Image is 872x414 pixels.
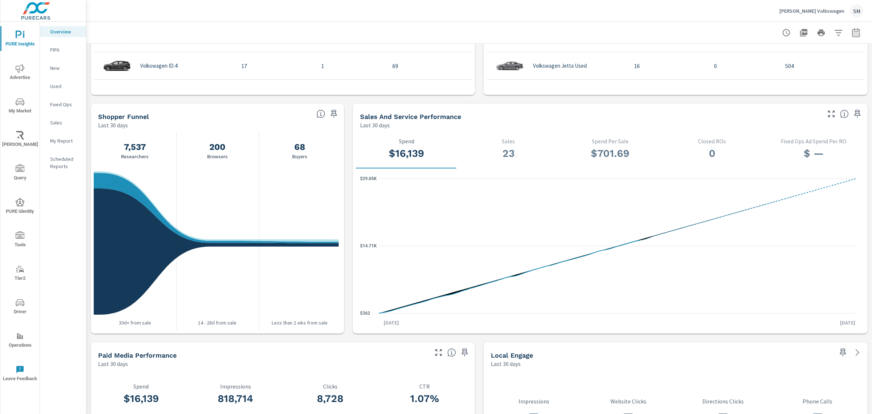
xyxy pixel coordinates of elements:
[714,61,774,70] p: 0
[50,101,80,108] p: Fixed Ops
[50,137,80,144] p: My Report
[360,243,377,248] text: $14.71K
[3,265,37,283] span: Tier2
[379,319,404,326] p: [DATE]
[491,359,521,368] p: Last 30 days
[360,311,370,316] text: $362
[378,393,472,405] h3: 1.07%
[94,393,188,405] h3: $16,139
[188,393,283,405] h3: 818,714
[634,61,702,70] p: 16
[852,347,863,358] a: See more details in report
[362,147,452,160] h3: $16,139
[3,31,37,48] span: PURE Insights
[825,108,837,120] button: Make Fullscreen
[283,393,378,405] h3: 8,728
[40,117,86,128] div: Sales
[495,55,524,77] img: glamour
[94,383,188,390] p: Spend
[433,347,444,358] button: Make Fullscreen
[796,25,811,40] button: "Export Report to PDF"
[98,113,149,120] h5: Shopper Funnel
[581,398,675,405] p: Website Clicks
[837,347,849,358] span: Save this to your personalized report
[3,97,37,115] span: My Market
[831,25,846,40] button: Apply Filters
[770,398,865,405] p: Phone Calls
[565,138,655,144] p: Spend Per Sale
[50,155,80,170] p: Scheduled Reports
[676,398,770,405] p: Directions Clicks
[533,63,587,69] p: Volkswagen Jetta Used
[3,164,37,182] span: Query
[40,135,86,146] div: My Report
[98,351,177,359] h5: Paid Media Performance
[316,110,325,118] span: Know where every customer is during their purchase journey. View customer activity from first cli...
[360,113,461,120] h5: Sales and Service Performance
[463,138,553,144] p: Sales
[283,383,378,390] p: Clicks
[463,147,553,160] h3: 23
[98,121,128,130] p: Last 30 days
[814,25,828,40] button: Print Report
[98,359,128,368] p: Last 30 days
[785,61,862,70] p: 504
[321,61,381,70] p: 1
[360,176,377,181] text: $29.05K
[3,298,37,316] span: Driver
[392,61,469,70] p: 69
[3,231,37,249] span: Tools
[40,81,86,92] div: Used
[769,138,859,144] p: Fixed Ops Ad Spend Per RO
[667,138,757,144] p: Closed ROs
[779,8,844,14] p: [PERSON_NAME] Volkswagen
[40,26,86,37] div: Overview
[447,348,456,357] span: Understand performance metrics over the selected time range.
[0,22,40,390] div: nav menu
[840,110,849,118] span: Select a tab to understand performance over the selected time range.
[849,25,863,40] button: Select Date Range
[667,147,757,160] h3: 0
[769,147,859,160] h3: $ —
[140,63,177,69] p: Volkswagen ID.4
[241,61,310,70] p: 17
[40,154,86,172] div: Scheduled Reports
[3,332,37,350] span: Operations
[3,365,37,383] span: Leave Feedback
[3,64,37,82] span: Advertise
[850,4,863,17] div: SM
[50,28,80,35] p: Overview
[40,44,86,55] div: PIPA
[50,46,80,53] p: PIPA
[852,108,863,120] span: Save this to your personalized report
[360,121,390,130] p: Last 30 days
[328,108,340,120] span: Save this to your personalized report
[50,119,80,126] p: Sales
[835,319,860,326] p: [DATE]
[378,383,472,390] p: CTR
[459,347,471,358] span: Save this to your personalized report
[487,398,581,405] p: Impressions
[40,99,86,110] div: Fixed Ops
[40,63,86,73] div: New
[50,83,80,90] p: Used
[362,138,452,144] p: Spend
[102,55,132,77] img: glamour
[491,351,533,359] h5: Local Engage
[3,131,37,149] span: [PERSON_NAME]
[188,383,283,390] p: Impressions
[50,64,80,72] p: New
[565,147,655,160] h3: $701.69
[3,198,37,216] span: PURE Identity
